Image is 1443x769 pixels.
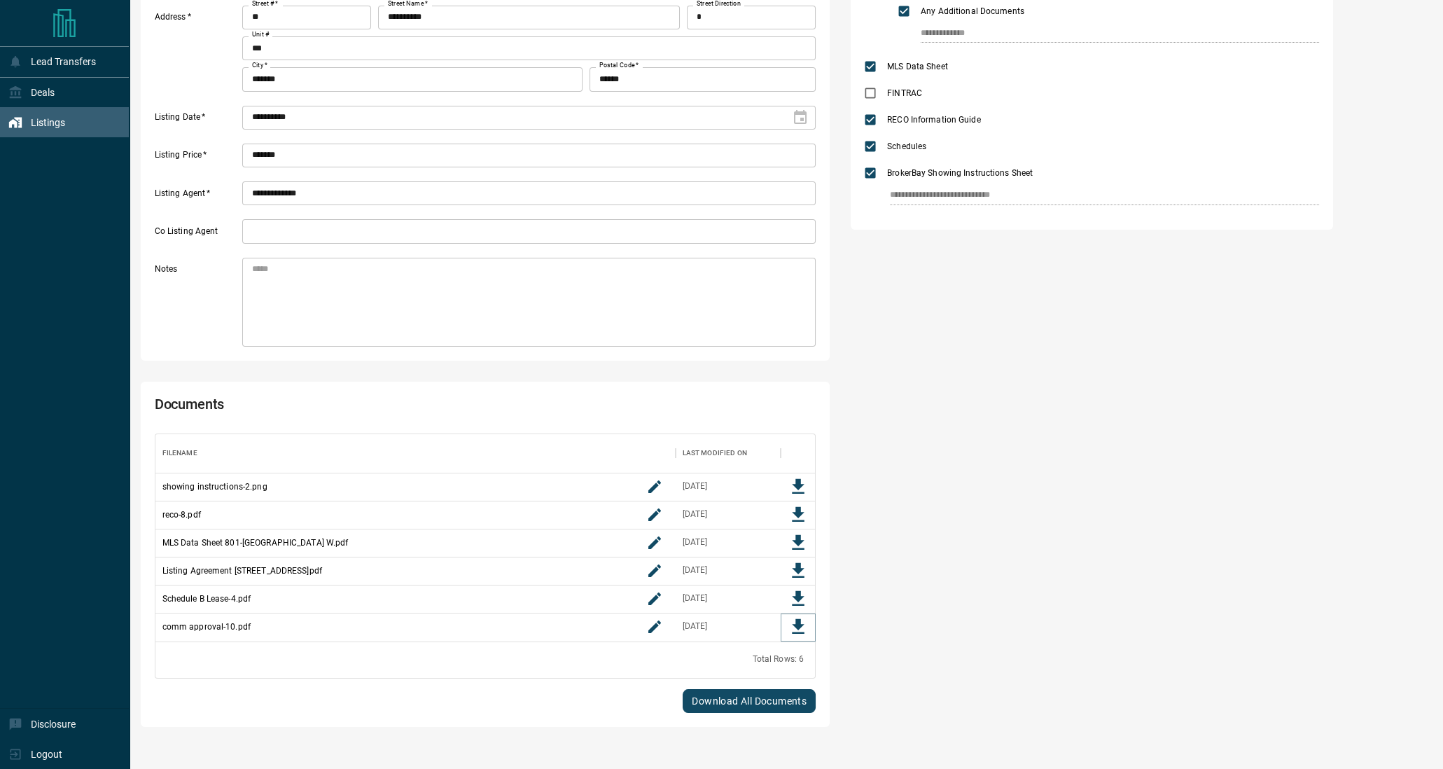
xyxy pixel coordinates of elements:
label: Notes [155,263,239,347]
div: Filename [162,434,197,473]
span: FINTRAC [884,87,926,99]
button: Download File [784,473,812,501]
button: rename button [641,473,669,501]
span: Schedules [884,140,930,153]
div: Sep 5, 2025 [683,508,708,520]
button: rename button [641,501,669,529]
button: rename button [641,585,669,613]
p: MLS Data Sheet 801-[GEOGRAPHIC_DATA] W.pdf [162,536,349,549]
p: Listing Agreement [STREET_ADDRESS]pdf [162,564,322,577]
p: reco-8.pdf [162,508,201,521]
div: Last Modified On [683,434,747,473]
label: Listing Agent [155,188,239,206]
button: Download File [784,613,812,641]
input: checklist input [921,25,1290,43]
label: Unit # [252,30,270,39]
p: comm approval-10.pdf [162,621,251,633]
button: Download File [784,529,812,557]
div: Sep 8, 2025 [683,621,708,632]
span: BrokerBay Showing Instructions Sheet [884,167,1036,179]
h2: Documents [155,396,552,420]
div: Sep 5, 2025 [683,480,708,492]
button: rename button [641,557,669,585]
label: Listing Date [155,111,239,130]
button: Download File [784,557,812,585]
label: Co Listing Agent [155,226,239,244]
div: Filename [155,434,676,473]
button: Download All Documents [683,689,816,713]
span: RECO Information Guide [884,113,984,126]
label: Address [155,11,239,91]
label: City [252,61,267,70]
p: Schedule B Lease-4.pdf [162,593,251,605]
button: Download File [784,585,812,613]
div: Sep 6, 2025 [683,564,708,576]
label: Listing Price [155,149,239,167]
span: MLS Data Sheet [884,60,951,73]
button: rename button [641,529,669,557]
button: Download File [784,501,812,529]
span: Any Additional Documents [917,5,1028,18]
div: Sep 6, 2025 [683,536,708,548]
button: rename button [641,613,669,641]
p: showing instructions-2.png [162,480,267,493]
div: Sep 6, 2025 [683,593,708,604]
label: Postal Code [599,61,639,70]
input: checklist input [890,186,1290,205]
div: Total Rows: 6 [752,653,804,665]
div: Last Modified On [676,434,781,473]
